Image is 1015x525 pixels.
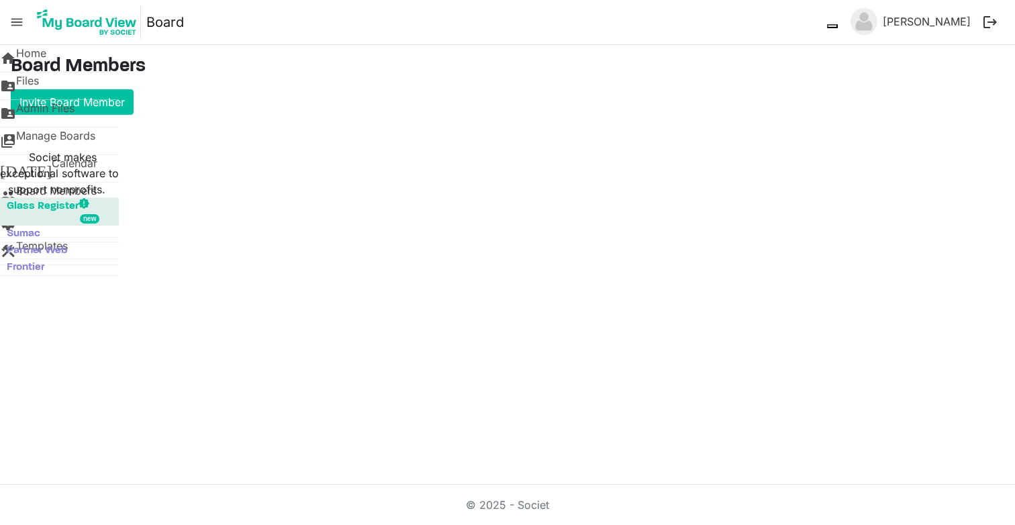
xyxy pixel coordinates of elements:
[16,45,46,72] span: Home
[80,214,99,224] div: new
[16,100,75,127] span: Admin Files
[466,498,549,512] a: © 2025 - Societ
[33,5,146,39] a: My Board View Logo
[11,56,1004,79] h3: Board Members
[16,73,39,99] span: Files
[146,9,184,36] a: Board
[976,8,1004,36] button: logout
[851,8,877,35] img: no-profile-picture.svg
[877,8,976,35] a: [PERSON_NAME]
[33,5,141,39] img: My Board View Logo
[16,128,95,154] span: Manage Boards
[4,9,30,35] span: menu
